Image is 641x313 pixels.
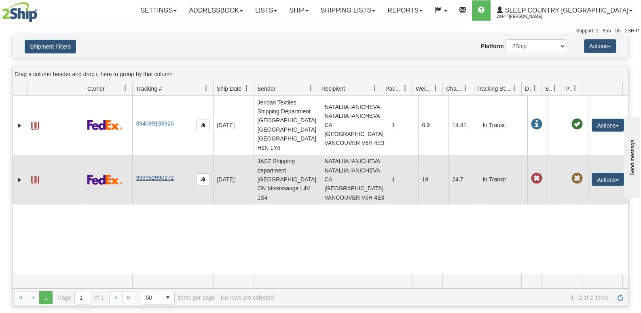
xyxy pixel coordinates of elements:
img: 2 - FedEx [87,120,123,130]
span: Delivery Status [525,85,532,93]
a: Reports [381,0,429,21]
a: Settings [134,0,183,21]
a: Weight filter column settings [429,81,442,95]
img: 2 - FedEx Express® [87,175,123,185]
a: Carrier filter column settings [118,81,132,95]
span: Ship Date [217,85,241,93]
button: Actions [592,119,624,132]
td: 1 [388,155,418,204]
input: Page 1 [75,291,91,304]
td: 24.7 [448,155,479,204]
td: NATALIIA IANICHEVA NATALIIA IANICHEVA CA [GEOGRAPHIC_DATA] VANCOUVER V6H 4E3 [321,155,388,204]
div: Send message [6,7,75,13]
span: Tracking Status [476,85,512,93]
span: Weight [416,85,433,93]
span: Pickup Status [565,85,572,93]
div: grid grouping header [13,66,628,82]
td: 0.9 [418,96,448,155]
td: [DATE] [213,155,254,204]
a: Expand [16,121,24,130]
a: Delivery Status filter column settings [528,81,542,95]
span: Recipient [322,85,345,93]
span: Sender [257,85,275,93]
a: Lists [249,0,283,21]
td: In Transit [479,155,527,204]
span: Page of 1 [58,291,104,304]
span: select [161,291,174,304]
span: 2044 / [PERSON_NAME] [497,13,557,21]
td: [DATE] [213,96,254,155]
label: Platform [481,42,504,50]
a: Packages filter column settings [398,81,412,95]
a: Pickup Status filter column settings [568,81,582,95]
td: 19 [418,155,448,204]
a: Label [31,118,39,131]
span: Tracking # [136,85,162,93]
button: Actions [592,173,624,186]
a: Tracking Status filter column settings [508,81,521,95]
span: In Transit [531,119,542,130]
td: NATALIIA IANICHEVA NATALIIA IANICHEVA CA [GEOGRAPHIC_DATA] VANCOUVER V6H 4E3 [321,96,388,155]
span: Late [531,173,542,184]
div: Support: 1 - 855 - 55 - 2SHIP [2,28,639,34]
span: Pickup Successfully created [571,119,583,130]
span: 50 [146,294,157,302]
td: In Transit [479,96,527,155]
a: Recipient filter column settings [368,81,382,95]
a: Refresh [614,291,627,304]
span: Carrier [87,85,105,93]
span: 1 - 2 of 2 items [279,294,608,301]
span: Packages [385,85,402,93]
a: Charge filter column settings [459,81,473,95]
span: Sleep Country [GEOGRAPHIC_DATA] [503,7,628,14]
a: Label [31,172,39,185]
a: Ship [283,0,314,21]
span: Page 1 [39,291,52,304]
span: Page sizes drop down [141,291,175,304]
a: 394099198926 [136,120,173,127]
td: Jeridan Textiles Shipping Department [GEOGRAPHIC_DATA] [GEOGRAPHIC_DATA] [GEOGRAPHIC_DATA] H2N 1Y6 [254,96,321,155]
a: Shipping lists [315,0,381,21]
iframe: chat widget [622,115,640,198]
a: Sender filter column settings [304,81,318,95]
span: Shipment Issues [545,85,552,93]
a: Addressbook [183,0,249,21]
a: Sleep Country [GEOGRAPHIC_DATA] 2044 / [PERSON_NAME] [491,0,639,21]
button: Shipment Filters [25,40,76,53]
a: Ship Date filter column settings [240,81,254,95]
button: Copy to clipboard [196,119,210,131]
span: Charge [446,85,463,93]
td: 1 [388,96,418,155]
td: JASZ Shipping department [GEOGRAPHIC_DATA] ON Mississauga L4V 1S4 [254,155,321,204]
a: Tracking # filter column settings [199,81,213,95]
span: Pickup Not Assigned [571,173,583,184]
a: Expand [16,176,24,184]
img: logo2044.jpg [2,2,38,22]
span: items per page [141,291,215,304]
button: Actions [584,39,616,53]
button: Copy to clipboard [196,173,210,185]
a: 393952990272 [136,175,173,181]
td: 14.41 [448,96,479,155]
div: No rows are selected [221,294,274,301]
a: Shipment Issues filter column settings [548,81,562,95]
